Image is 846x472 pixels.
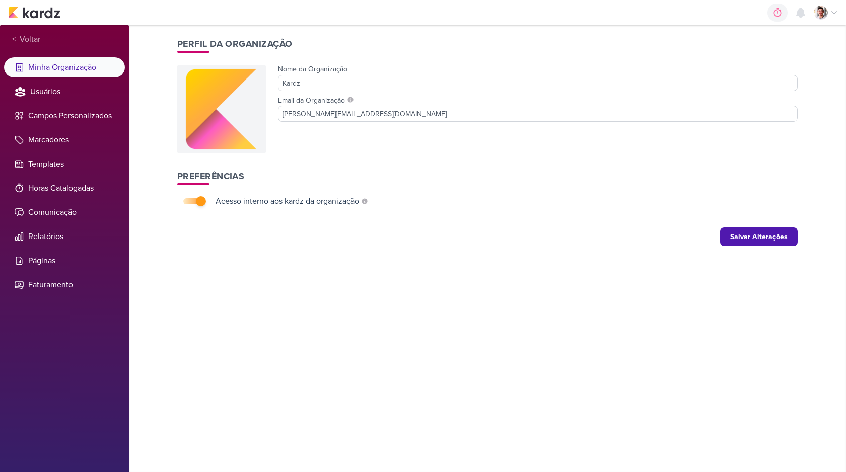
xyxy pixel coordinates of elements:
[720,227,798,246] button: Salvar Alterações
[12,34,16,45] span: <
[8,7,60,19] img: kardz.app
[814,6,828,20] img: Lucas Pessoa
[216,195,359,207] div: Acesso interno aos kardz da organização
[177,170,798,183] h1: Preferências
[4,226,125,247] li: Relatórios
[4,57,125,77] li: Minha Organização
[4,178,125,198] li: Horas Catalogadas
[4,275,125,295] li: Faturamento
[4,251,125,271] li: Páginas
[4,130,125,150] li: Marcadores
[278,65,347,73] label: Nome da Organização
[4,106,125,126] li: Campos Personalizados
[4,82,125,102] li: Usuários
[177,37,798,51] h1: Perfil da Organização
[16,33,40,45] span: Voltar
[278,95,798,106] label: Email da Organização
[4,202,125,222] li: Comunicação
[4,154,125,174] li: Templates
